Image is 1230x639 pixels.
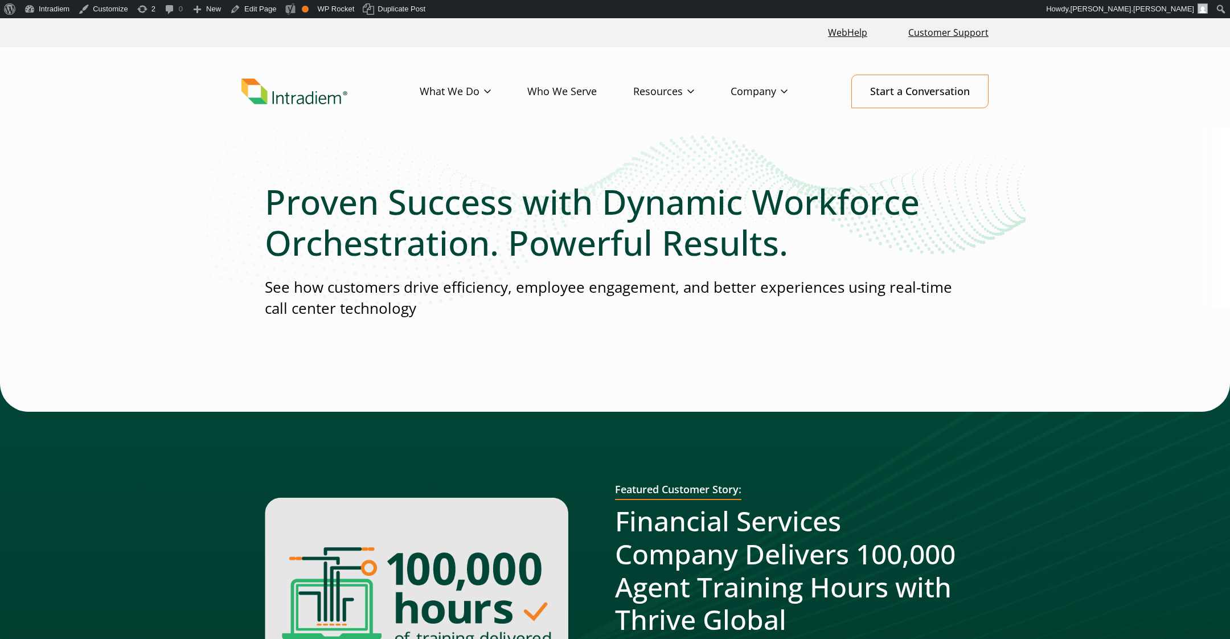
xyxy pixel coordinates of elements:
h2: Financial Services Company Delivers 100,000 Agent Training Hours with Thrive Global [615,505,965,636]
a: Start a Conversation [851,75,989,108]
a: Link to homepage of Intradiem [241,79,420,105]
p: See how customers drive efficiency, employee engagement, and better experiences using real-time c... [265,277,965,319]
h2: Featured Customer Story: [615,484,741,501]
a: Who We Serve [527,75,633,108]
a: Company [731,75,824,108]
a: Customer Support [904,21,993,45]
a: What We Do [420,75,527,108]
img: Intradiem [241,79,347,105]
a: Resources [633,75,731,108]
span: [PERSON_NAME].[PERSON_NAME] [1071,5,1194,13]
h1: Proven Success with Dynamic Workforce Orchestration. Powerful Results. [265,181,965,263]
div: OK [302,6,309,13]
a: Link opens in a new window [823,21,872,45]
